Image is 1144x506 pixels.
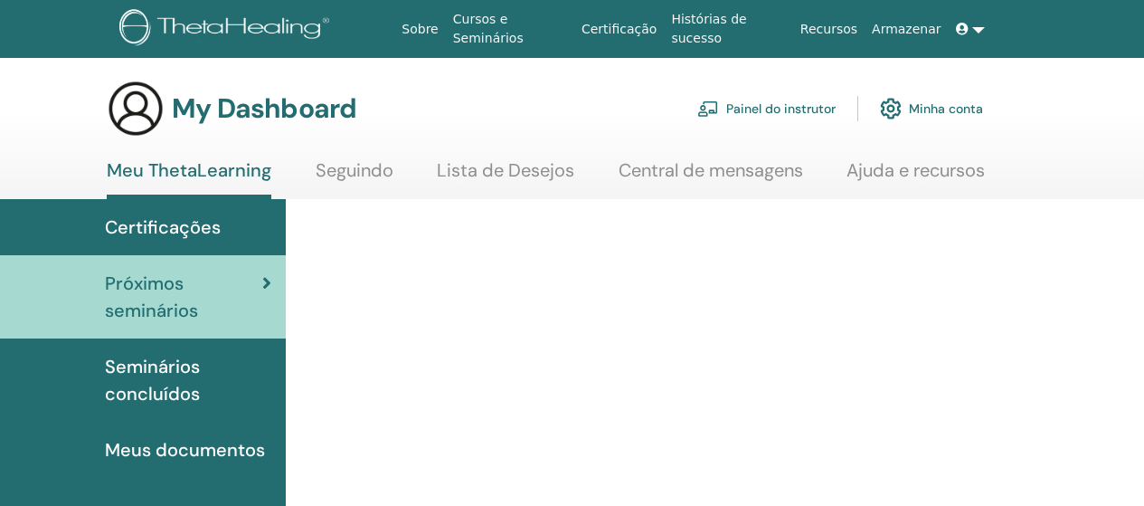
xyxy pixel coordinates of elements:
[574,13,664,46] a: Certificação
[880,89,983,129] a: Minha conta
[316,159,393,195] a: Seguindo
[446,3,574,55] a: Cursos e Seminários
[619,159,803,195] a: Central de mensagens
[107,159,271,199] a: Meu ThetaLearning
[880,93,902,124] img: cog.svg
[664,3,792,55] a: Histórias de sucesso
[793,13,865,46] a: Recursos
[697,100,719,117] img: chalkboard-teacher.svg
[105,436,265,463] span: Meus documentos
[107,80,165,138] img: generic-user-icon.jpg
[846,159,985,195] a: Ajuda e recursos
[394,13,445,46] a: Sobre
[105,214,221,241] span: Certificações
[105,353,271,407] span: Seminários concluídos
[105,270,262,324] span: Próximos seminários
[697,89,836,129] a: Painel do instrutor
[437,159,574,195] a: Lista de Desejos
[172,92,356,125] h3: My Dashboard
[119,9,336,50] img: logo.png
[865,13,948,46] a: Armazenar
